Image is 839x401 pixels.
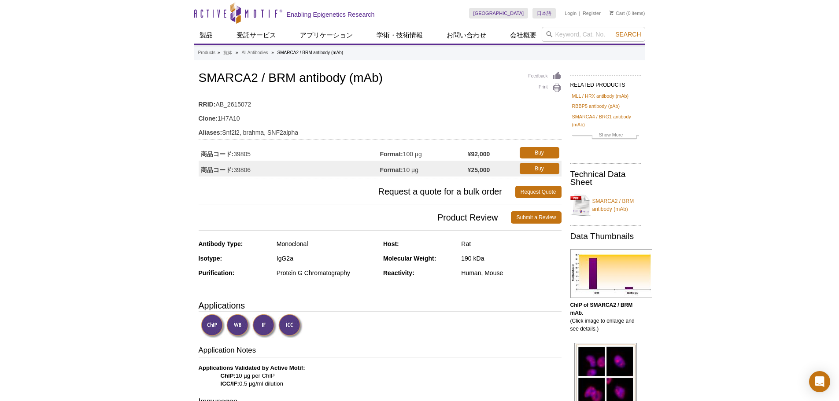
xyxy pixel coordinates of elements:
[570,302,633,316] b: ChIP of SMARCA2 / BRM mAb.
[380,166,403,174] strong: Format:
[199,299,562,312] h3: Applications
[572,102,620,110] a: RBBP5 antibody (pAb)
[380,161,468,177] td: 10 µg
[469,8,529,18] a: [GEOGRAPHIC_DATA]
[441,27,492,44] a: お問い合わせ
[199,114,218,122] strong: Clone:
[199,186,515,198] span: Request a quote for a bulk order
[199,123,562,137] td: Snf2l2, brahma, SNF2alpha
[371,27,428,44] a: 学術・技術情報
[252,314,277,338] img: Immunofluorescence Validated
[271,50,274,55] li: »
[383,255,436,262] strong: Molecular Weight:
[277,50,344,55] li: SMARCA2 / BRM antibody (mAb)
[221,380,240,387] strong: ICC/IF:
[572,92,629,100] a: MLL / HRX antibody (mAb)
[199,211,511,224] span: Product Review
[515,186,562,198] a: Request Quote
[201,166,234,174] strong: 商品コード:
[199,255,222,262] strong: Isotype:
[199,364,562,388] p: 10 µg per ChIP 0.5 µg/ml dilution
[199,100,216,108] strong: RRID:
[579,8,580,18] li: |
[199,269,235,276] strong: Purification:
[461,269,561,277] div: Human, Mouse
[809,371,830,392] div: Open Intercom Messenger
[542,27,645,42] input: Keyword, Cat. No.
[570,75,641,91] h2: RELATED PRODUCTS
[380,145,468,161] td: 100 µg
[199,95,562,109] td: AB_2615072
[520,147,559,158] a: Buy
[383,269,414,276] strong: Reactivity:
[231,27,281,44] a: 受託サービス
[383,240,399,247] strong: Host:
[198,49,215,57] a: Products
[380,150,403,158] strong: Format:
[583,10,601,16] a: Register
[570,232,641,240] h2: Data Thumbnails
[199,161,380,177] td: 39806
[277,254,377,262] div: IgG2a
[529,71,562,81] a: Feedback
[226,314,251,338] img: Western Blot Validated
[199,145,380,161] td: 39805
[287,11,375,18] h2: Enabling Epigenetics Research
[194,27,218,44] a: 製品
[221,372,236,379] strong: ChIP:
[461,240,561,248] div: Rat
[295,27,358,44] a: アプリケーション
[570,301,641,333] p: (Click image to enlarge and see details.)
[570,249,652,298] img: SMARCA2 / BRM antibody (mAb) tested by ChIP.
[505,27,542,44] a: 会社概要
[570,192,641,218] a: SMARCA2 / BRM antibody (mAb)
[529,83,562,93] a: Print
[199,109,562,123] td: 1H7A10
[278,314,303,338] img: Immunocytochemistry Validated
[199,240,243,247] strong: Antibody Type:
[218,50,220,55] li: »
[565,10,577,16] a: Login
[201,150,234,158] strong: 商品コード:
[610,11,614,15] img: Your Cart
[468,166,490,174] strong: ¥25,000
[610,10,625,16] a: Cart
[223,49,232,57] a: 抗体
[572,131,639,141] a: Show More
[511,211,561,224] a: Submit a Review
[570,170,641,186] h2: Technical Data Sheet
[613,30,643,38] button: Search
[572,113,639,129] a: SMARCA4 / BRG1 antibody (mAb)
[520,163,559,174] a: Buy
[277,269,377,277] div: Protein G Chromatography
[199,364,305,371] b: Applications Validated by Active Motif:
[532,8,556,18] a: 日本語
[461,254,561,262] div: 190 kDa
[199,129,222,136] strong: Aliases:
[241,49,268,57] a: All Antibodies
[236,50,238,55] li: »
[610,8,645,18] li: (0 items)
[199,71,562,86] h1: SMARCA2 / BRM antibody (mAb)
[615,31,641,38] span: Search
[201,314,225,338] img: ChIP Validated
[468,150,490,158] strong: ¥92,000
[277,240,377,248] div: Monoclonal
[199,345,562,357] h3: Application Notes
